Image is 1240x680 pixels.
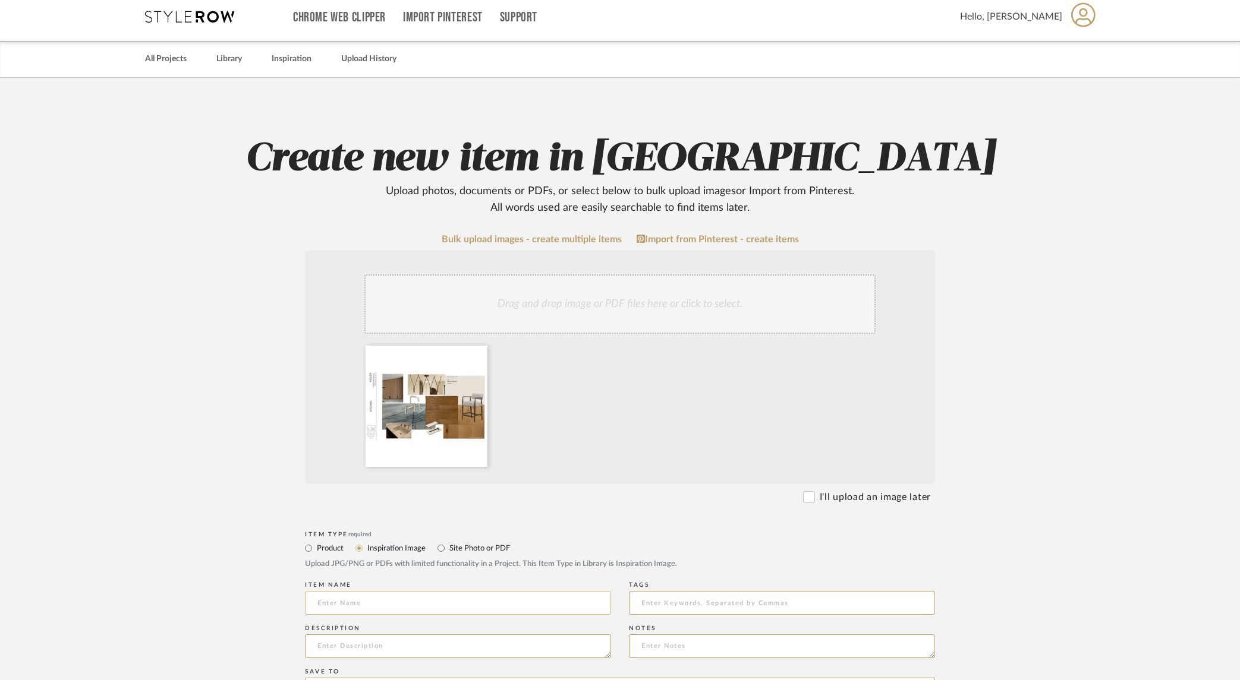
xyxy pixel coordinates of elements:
[629,625,935,632] div: Notes
[500,12,537,23] a: Support
[366,542,426,555] label: Inspiration Image
[316,542,344,555] label: Product
[305,591,611,615] input: Enter Name
[960,10,1062,24] span: Hello, [PERSON_NAME]
[629,581,935,589] div: Tags
[305,558,935,570] div: Upload JPG/PNG or PDFs with limited functionality in a Project. This Item Type in Library is Insp...
[305,668,935,675] div: Save To
[305,540,935,555] mat-radio-group: Select item type
[820,490,931,504] label: I'll upload an image later
[305,531,935,538] div: Item Type
[341,51,396,67] a: Upload History
[216,51,242,67] a: Library
[305,581,611,589] div: Item name
[442,235,622,245] a: Bulk upload images - create multiple items
[637,234,799,245] a: Import from Pinterest - create items
[376,183,864,216] div: Upload photos, documents or PDFs, or select below to bulk upload images or Import from Pinterest ...
[403,12,483,23] a: Import Pinterest
[305,625,611,632] div: Description
[293,12,386,23] a: Chrome Web Clipper
[241,135,999,216] h2: Create new item in [GEOGRAPHIC_DATA]
[629,591,935,615] input: Enter Keywords, Separated by Commas
[145,51,187,67] a: All Projects
[272,51,311,67] a: Inspiration
[348,532,372,537] span: required
[448,542,510,555] label: Site Photo or PDF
